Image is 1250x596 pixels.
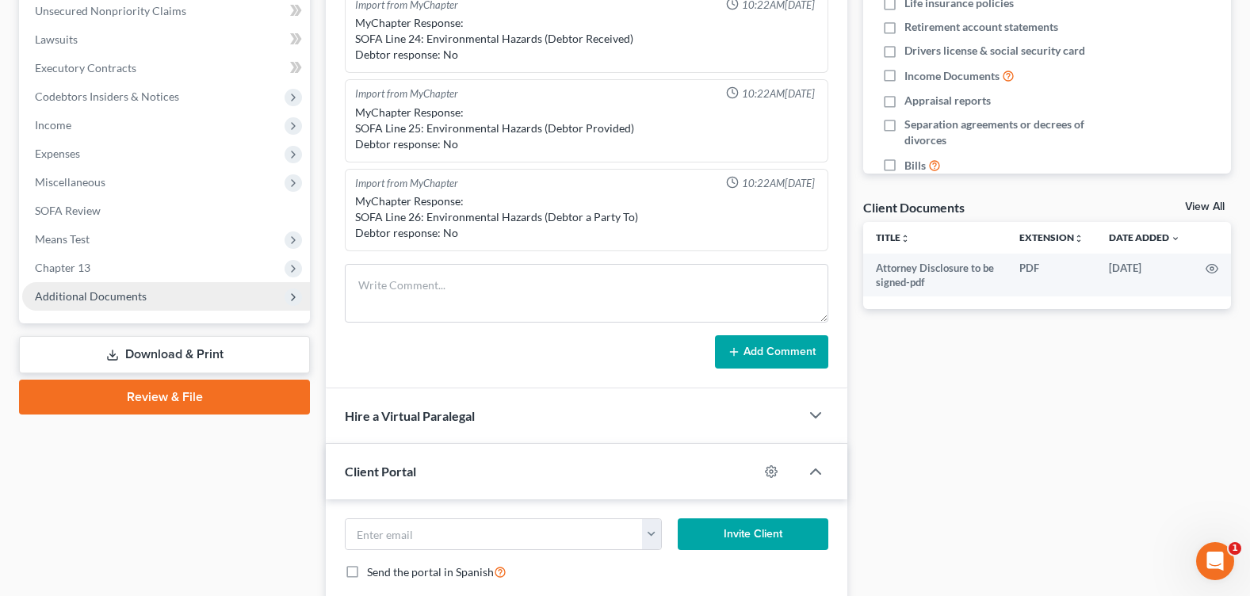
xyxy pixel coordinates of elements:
[742,176,815,191] span: 10:22AM[DATE]
[1074,234,1084,243] i: unfold_more
[35,204,101,217] span: SOFA Review
[1019,231,1084,243] a: Extensionunfold_more
[35,61,136,74] span: Executory Contracts
[35,147,80,160] span: Expenses
[35,175,105,189] span: Miscellaneous
[35,232,90,246] span: Means Test
[22,25,310,54] a: Lawsuits
[876,231,910,243] a: Titleunfold_more
[35,32,78,46] span: Lawsuits
[355,15,818,63] div: MyChapter Response: SOFA Line 24: Environmental Hazards (Debtor Received) Debtor response: No
[355,105,818,152] div: MyChapter Response: SOFA Line 25: Environmental Hazards (Debtor Provided) Debtor response: No
[678,518,828,550] button: Invite Client
[715,335,828,369] button: Add Comment
[22,197,310,225] a: SOFA Review
[355,176,458,191] div: Import from MyChapter
[904,43,1085,59] span: Drivers license & social security card
[904,93,991,109] span: Appraisal reports
[863,254,1007,297] td: Attorney Disclosure to be signed-pdf
[1171,234,1180,243] i: expand_more
[1185,201,1225,212] a: View All
[35,90,179,103] span: Codebtors Insiders & Notices
[904,68,1000,84] span: Income Documents
[742,86,815,101] span: 10:22AM[DATE]
[345,408,475,423] span: Hire a Virtual Paralegal
[863,199,965,216] div: Client Documents
[345,464,416,479] span: Client Portal
[1196,542,1234,580] iframe: Intercom live chat
[900,234,910,243] i: unfold_more
[35,289,147,303] span: Additional Documents
[22,54,310,82] a: Executory Contracts
[1096,254,1193,297] td: [DATE]
[35,4,186,17] span: Unsecured Nonpriority Claims
[355,86,458,101] div: Import from MyChapter
[35,261,90,274] span: Chapter 13
[1229,542,1241,555] span: 1
[19,336,310,373] a: Download & Print
[346,519,642,549] input: Enter email
[355,193,818,241] div: MyChapter Response: SOFA Line 26: Environmental Hazards (Debtor a Party To) Debtor response: No
[19,380,310,415] a: Review & File
[35,118,71,132] span: Income
[1007,254,1096,297] td: PDF
[904,19,1058,35] span: Retirement account statements
[367,565,494,579] span: Send the portal in Spanish
[1109,231,1180,243] a: Date Added expand_more
[904,117,1126,148] span: Separation agreements or decrees of divorces
[904,158,926,174] span: Bills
